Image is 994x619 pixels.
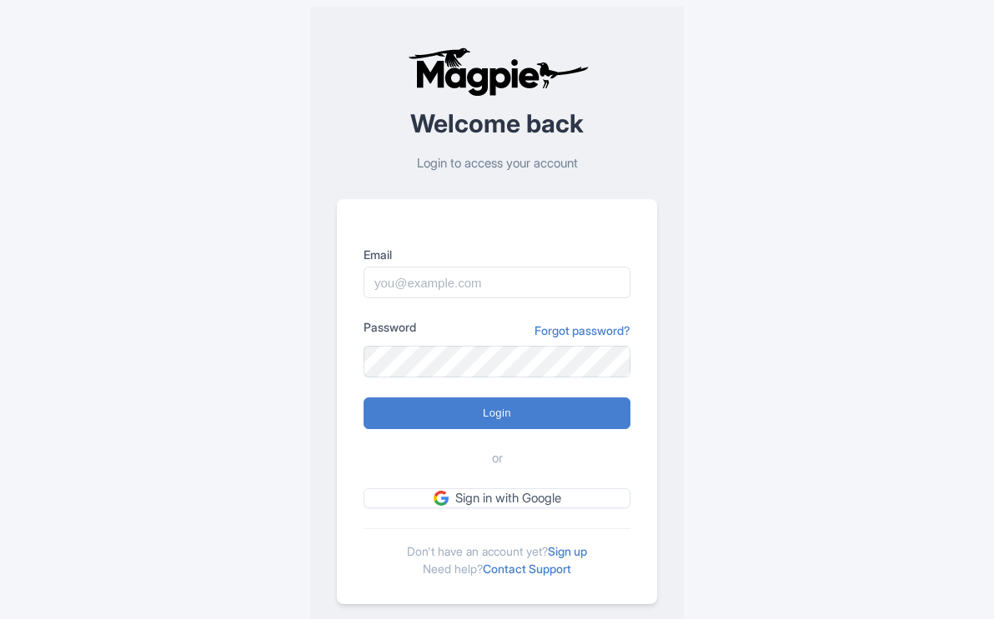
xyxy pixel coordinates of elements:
img: google.svg [434,491,449,506]
img: logo-ab69f6fb50320c5b225c76a69d11143b.png [404,47,591,97]
input: Login [364,397,630,429]
label: Password [364,318,416,336]
a: Sign up [548,544,587,558]
a: Sign in with Google [364,488,630,509]
div: Don't have an account yet? Need help? [364,528,630,577]
span: or [492,449,503,468]
p: Login to access your account [337,154,657,173]
a: Forgot password? [535,322,630,339]
input: you@example.com [364,267,630,298]
h2: Welcome back [337,110,657,137]
a: Contact Support [483,562,571,576]
label: Email [364,246,630,263]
